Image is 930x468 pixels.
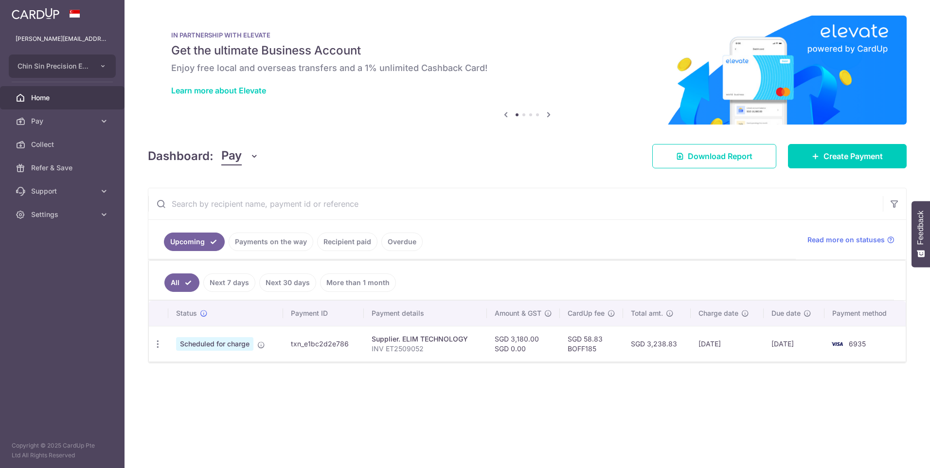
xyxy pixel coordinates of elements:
span: Pay [221,147,242,165]
img: Renovation banner [148,16,907,125]
a: Next 7 days [203,273,255,292]
a: Payments on the way [229,233,313,251]
a: Overdue [381,233,423,251]
button: Feedback - Show survey [912,201,930,267]
span: Support [31,186,95,196]
span: Charge date [698,308,738,318]
span: Status [176,308,197,318]
a: Create Payment [788,144,907,168]
td: SGD 58.83 BOFF185 [560,326,623,361]
a: More than 1 month [320,273,396,292]
span: 6935 [849,340,866,348]
span: Create Payment [823,150,883,162]
span: Chin Sin Precision Engineering Pte Ltd [18,61,89,71]
a: Recipient paid [317,233,377,251]
span: Collect [31,140,95,149]
span: CardUp fee [568,308,605,318]
span: Total amt. [631,308,663,318]
span: Read more on statuses [807,235,885,245]
span: Home [31,93,95,103]
td: [DATE] [691,326,763,361]
span: Feedback [916,211,925,245]
button: Pay [221,147,259,165]
a: Read more on statuses [807,235,894,245]
a: Download Report [652,144,776,168]
th: Payment ID [283,301,364,326]
td: txn_e1bc2d2e786 [283,326,364,361]
span: Refer & Save [31,163,95,173]
button: Chin Sin Precision Engineering Pte Ltd [9,54,116,78]
th: Payment details [364,301,487,326]
td: [DATE] [764,326,824,361]
th: Payment method [824,301,906,326]
span: Settings [31,210,95,219]
a: Learn more about Elevate [171,86,266,95]
a: Upcoming [164,233,225,251]
div: Supplier. ELIM TECHNOLOGY [372,334,479,344]
input: Search by recipient name, payment id or reference [148,188,883,219]
h5: Get the ultimate Business Account [171,43,883,58]
p: INV ET2509052 [372,344,479,354]
h4: Dashboard: [148,147,214,165]
span: Amount & GST [495,308,541,318]
span: Pay [31,116,95,126]
p: IN PARTNERSHIP WITH ELEVATE [171,31,883,39]
img: Bank Card [827,338,847,350]
a: Next 30 days [259,273,316,292]
span: Download Report [688,150,752,162]
p: [PERSON_NAME][EMAIL_ADDRESS][DOMAIN_NAME] [16,34,109,44]
span: Scheduled for charge [176,337,253,351]
td: SGD 3,238.83 [623,326,691,361]
span: Due date [771,308,801,318]
td: SGD 3,180.00 SGD 0.00 [487,326,560,361]
a: All [164,273,199,292]
img: CardUp [12,8,59,19]
h6: Enjoy free local and overseas transfers and a 1% unlimited Cashback Card! [171,62,883,74]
